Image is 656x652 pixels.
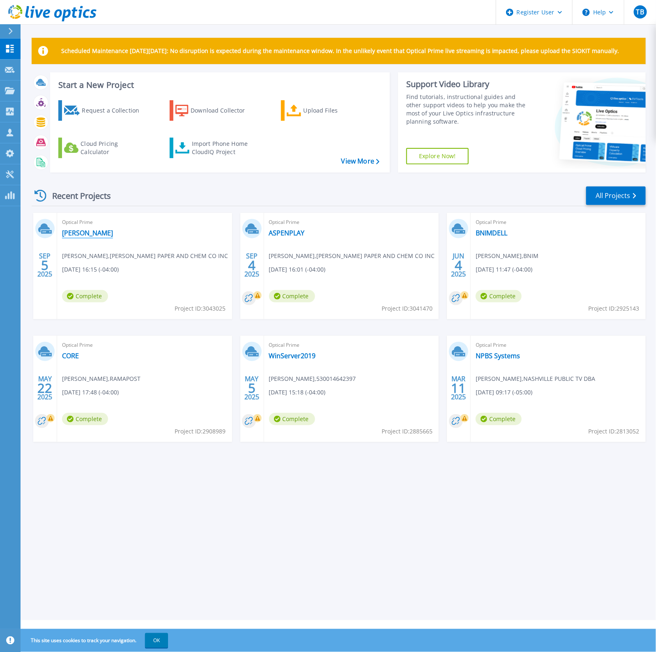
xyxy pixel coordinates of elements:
span: [DATE] 16:01 (-04:00) [269,265,326,274]
span: 4 [455,262,463,269]
div: MAY 2025 [244,373,260,403]
span: Project ID: 3041470 [382,304,433,313]
span: Project ID: 2908989 [175,427,226,436]
span: 11 [451,385,466,392]
div: Support Video Library [406,79,531,90]
span: 22 [37,385,52,392]
span: Project ID: 2885665 [382,427,433,436]
span: Complete [476,413,522,425]
span: Project ID: 2925143 [589,304,640,313]
span: [DATE] 15:18 (-04:00) [269,388,326,397]
div: SEP 2025 [37,250,53,280]
span: Complete [62,413,108,425]
span: Complete [269,290,315,302]
span: 4 [248,262,255,269]
div: Import Phone Home CloudIQ Project [192,140,256,156]
a: Explore Now! [406,148,469,164]
a: ASPENPLAY [269,229,305,237]
h3: Start a New Project [58,81,379,90]
span: Optical Prime [476,218,641,227]
span: Optical Prime [269,218,434,227]
span: [DATE] 09:17 (-05:00) [476,388,532,397]
div: MAY 2025 [37,373,53,403]
a: BNIMDELL [476,229,507,237]
span: [PERSON_NAME] , RAMAPOST [62,374,140,383]
div: Request a Collection [82,102,147,119]
span: [DATE] 11:47 (-04:00) [476,265,532,274]
span: This site uses cookies to track your navigation. [23,633,168,648]
span: 5 [248,385,255,392]
div: Recent Projects [32,186,122,206]
span: [PERSON_NAME] , 530014642397 [269,374,356,383]
span: Complete [269,413,315,425]
a: Upload Files [281,100,373,121]
span: TB [636,9,644,15]
span: [PERSON_NAME] , NASHVILLE PUBLIC TV DBA [476,374,595,383]
span: [PERSON_NAME] , [PERSON_NAME] PAPER AND CHEM CO INC [62,251,228,260]
span: 5 [41,262,48,269]
span: [DATE] 17:48 (-04:00) [62,388,119,397]
a: View More [341,157,380,165]
a: [PERSON_NAME] [62,229,113,237]
div: Upload Files [304,102,369,119]
div: JUN 2025 [451,250,467,280]
a: All Projects [586,187,646,205]
div: SEP 2025 [244,250,260,280]
span: [PERSON_NAME] , [PERSON_NAME] PAPER AND CHEM CO INC [269,251,435,260]
span: [DATE] 16:15 (-04:00) [62,265,119,274]
div: Download Collector [191,102,256,119]
span: Project ID: 3043025 [175,304,226,313]
a: CORE [62,352,79,360]
a: Cloud Pricing Calculator [58,138,150,158]
span: Optical Prime [476,341,641,350]
div: Find tutorials, instructional guides and other support videos to help you make the most of your L... [406,93,531,126]
div: Cloud Pricing Calculator [81,140,146,156]
span: Optical Prime [269,341,434,350]
span: Complete [62,290,108,302]
span: Complete [476,290,522,302]
a: Request a Collection [58,100,150,121]
div: MAR 2025 [451,373,467,403]
button: OK [145,633,168,648]
span: Optical Prime [62,341,227,350]
span: Optical Prime [62,218,227,227]
span: [PERSON_NAME] , BNIM [476,251,539,260]
a: WinServer2019 [269,352,316,360]
a: NPBS Systems [476,352,520,360]
span: Project ID: 2813052 [589,427,640,436]
a: Download Collector [170,100,261,121]
p: Scheduled Maintenance [DATE][DATE]: No disruption is expected during the maintenance window. In t... [61,48,619,54]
